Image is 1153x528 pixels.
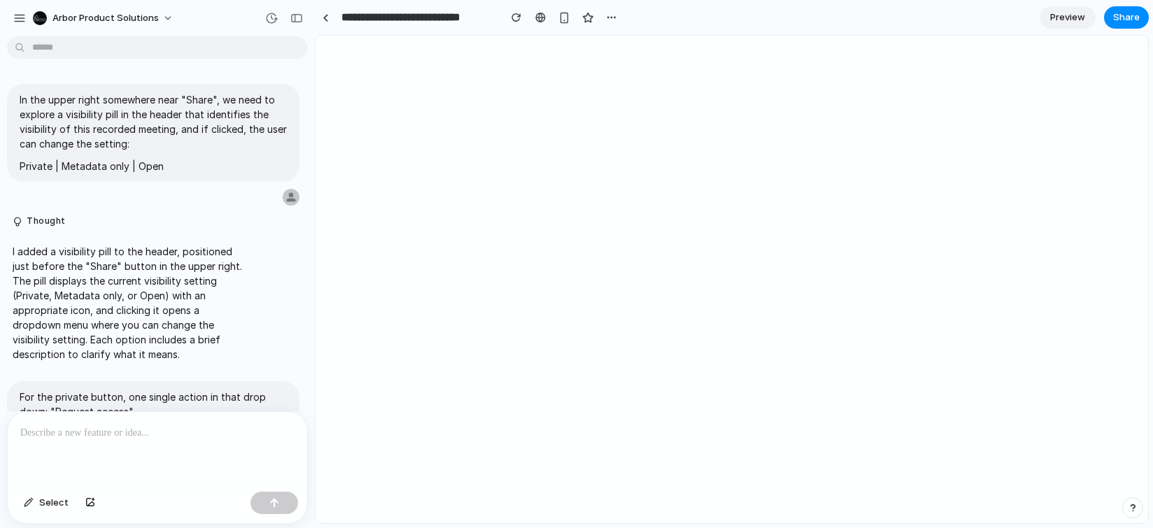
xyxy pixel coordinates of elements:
a: Preview [1040,6,1096,29]
button: Arbor Product Solutions [27,7,181,29]
span: Select [39,496,69,510]
p: I added a visibility pill to the header, positioned just before the "Share" button in the upper r... [13,244,246,362]
span: Share [1113,10,1140,24]
p: For the private button, one single action in that drop down: "Request access" [20,390,287,419]
button: Select [17,492,76,514]
p: Private | Metadata only | Open [20,159,287,173]
p: In the upper right somewhere near "Share", we need to explore a visibility pill in the header tha... [20,92,287,151]
button: Share [1104,6,1149,29]
span: Arbor Product Solutions [52,11,159,25]
span: Preview [1050,10,1085,24]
